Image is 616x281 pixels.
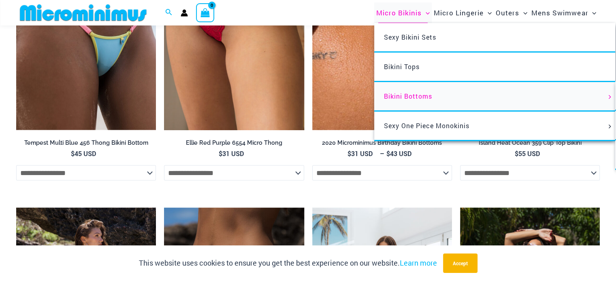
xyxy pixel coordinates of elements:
h2: Ellie Red Purple 6554 Micro Thong [164,139,304,147]
span: – [312,149,452,158]
nav: Site Navigation [373,1,600,24]
p: This website uses cookies to ensure you get the best experience on our website. [139,257,437,269]
a: Micro LingerieMenu ToggleMenu Toggle [432,2,494,23]
span: $ [219,149,222,158]
a: Sexy One Piece MonokinisMenu ToggleMenu Toggle [374,112,615,141]
bdi: 31 USD [347,149,373,158]
span: Menu Toggle [605,95,614,99]
span: $ [71,149,75,158]
h2: Tempest Multi Blue 456 Thong Bikini Bottom [16,139,156,147]
bdi: 45 USD [71,149,96,158]
span: Menu Toggle [422,2,430,23]
a: OutersMenu ToggleMenu Toggle [494,2,529,23]
a: Mens SwimwearMenu ToggleMenu Toggle [529,2,598,23]
h2: Island Heat Ocean 359 Clip Top Bikini [460,139,600,147]
span: Sexy Bikini Sets [384,33,436,41]
span: Micro Lingerie [434,2,484,23]
span: Menu Toggle [484,2,492,23]
span: $ [347,149,351,158]
bdi: 55 USD [515,149,540,158]
a: Sexy Bikini Sets [374,23,615,53]
bdi: 43 USD [386,149,411,158]
a: 2020 Microminimus Birthday Bikini Bottoms [312,139,452,150]
img: MM SHOP LOGO FLAT [17,4,150,22]
a: Search icon link [165,8,173,18]
a: Account icon link [181,9,188,17]
bdi: 31 USD [219,149,244,158]
a: Island Heat Ocean 359 Clip Top Bikini [460,139,600,150]
a: Ellie Red Purple 6554 Micro Thong [164,139,304,150]
span: Mens Swimwear [531,2,588,23]
a: Bikini Tops [374,53,615,82]
a: Learn more [400,258,437,268]
h2: 2020 Microminimus Birthday Bikini Bottoms [312,139,452,147]
span: Sexy One Piece Monokinis [384,121,469,130]
a: View Shopping Cart, empty [196,3,215,22]
span: Outers [496,2,519,23]
span: Menu Toggle [519,2,527,23]
span: Micro Bikinis [376,2,422,23]
span: Bikini Tops [384,62,420,71]
span: Bikini Bottoms [384,92,432,100]
a: Bikini BottomsMenu ToggleMenu Toggle [374,82,615,112]
button: Accept [443,254,477,273]
span: Menu Toggle [605,125,614,129]
span: $ [386,149,390,158]
a: Micro BikinisMenu ToggleMenu Toggle [374,2,432,23]
span: $ [515,149,518,158]
span: Menu Toggle [588,2,596,23]
a: Tempest Multi Blue 456 Thong Bikini Bottom [16,139,156,150]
